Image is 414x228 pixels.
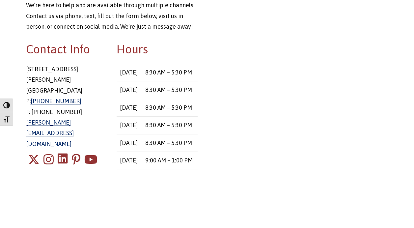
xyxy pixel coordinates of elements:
td: [DATE] [117,64,142,81]
a: Pinterest [72,149,80,170]
a: Youtube [84,149,97,170]
h2: Contact Info [26,41,107,57]
td: [DATE] [117,134,142,152]
h2: Hours [117,41,198,57]
a: Instagram [43,149,54,170]
time: 8:30 AM – 5:30 PM [145,104,192,111]
p: [STREET_ADDRESS] [PERSON_NAME][GEOGRAPHIC_DATA] P: F: [PHONE_NUMBER] [26,64,107,149]
td: [DATE] [117,152,142,169]
time: 8:30 AM – 5:30 PM [145,69,192,76]
td: [DATE] [117,81,142,99]
a: [PHONE_NUMBER] [31,98,81,104]
td: [DATE] [117,99,142,116]
td: [DATE] [117,117,142,134]
a: X [28,149,40,170]
time: 8:30 AM – 5:30 PM [145,86,192,93]
a: [PERSON_NAME][EMAIL_ADDRESS][DOMAIN_NAME] [26,119,74,147]
time: 8:30 AM – 5:30 PM [145,122,192,128]
a: LinkedIn [58,148,68,169]
time: 9:00 AM – 1:00 PM [145,157,193,164]
time: 8:30 AM – 5:30 PM [145,139,192,146]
